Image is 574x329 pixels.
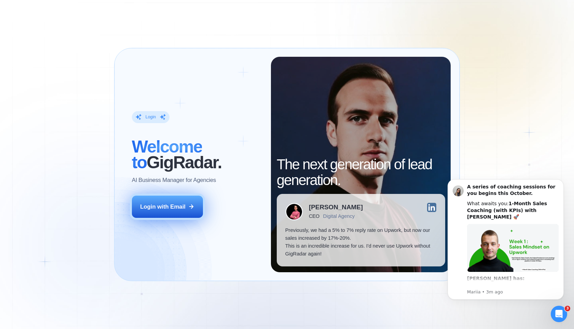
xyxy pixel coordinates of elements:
[437,171,574,326] iframe: Intercom notifications message
[309,213,319,219] div: CEO
[140,203,186,211] div: Login with Email
[309,204,363,211] div: [PERSON_NAME]
[132,139,262,170] h2: ‍ GigRadar.
[146,114,156,120] div: Login
[323,213,355,219] div: Digital Agency
[565,306,570,311] span: 3
[132,176,216,184] p: AI Business Manager for Agencies
[277,157,445,188] h2: The next generation of lead generation.
[132,137,202,172] span: Welcome to
[551,306,567,322] iframe: Intercom live chat
[132,196,203,218] button: Login with Email
[285,226,437,258] p: Previously, we had a 5% to 7% reply rate on Upwork, but now our sales increased by 17%-20%. This ...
